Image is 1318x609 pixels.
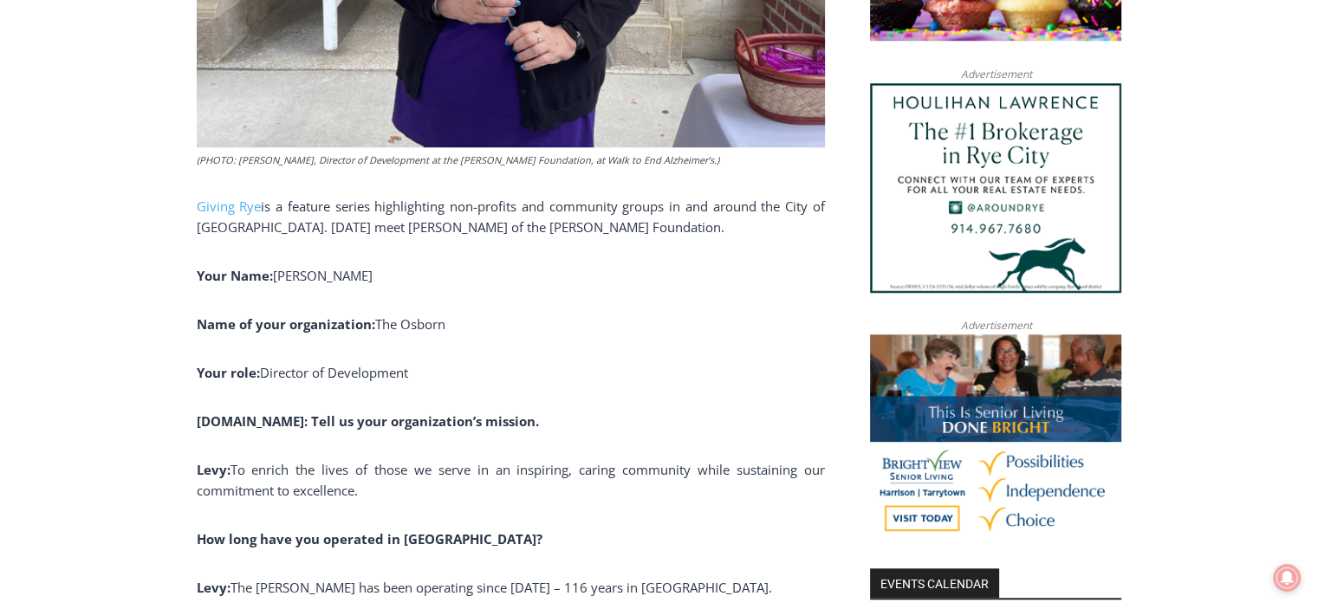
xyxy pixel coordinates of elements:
img: Brightview Senior Living [870,334,1121,544]
b: Your Name: [197,267,273,284]
b: [DOMAIN_NAME]: Tell us your organization’s mission. [197,412,539,430]
b: How long have you operated in [GEOGRAPHIC_DATA]? [197,530,542,547]
span: Advertisement [943,317,1049,334]
b: Levy: [197,461,230,478]
em: (PHOTO: [PERSON_NAME], Director of Development at the [PERSON_NAME] Foundation, at Walk to End Al... [197,153,719,166]
p: is a feature series highlighting non-profits and community groups in and around the City of [GEOG... [197,196,825,237]
span: Intern @ [DOMAIN_NAME] [453,172,803,211]
b: Your role: [197,364,260,381]
span: Advertisement [943,66,1049,82]
div: "At the 10am stand-up meeting, each intern gets a chance to take [PERSON_NAME] and the other inte... [438,1,819,168]
a: Intern @ [DOMAIN_NAME] [417,168,840,216]
img: Houlihan Lawrence The #1 Brokerage in Rye City [870,83,1121,293]
a: Giving Rye [197,198,262,215]
span: Director of Development [260,364,408,381]
span: [PERSON_NAME] [273,267,373,284]
span: To enrich the lives of those we serve in an inspiring, caring community while sustaining our comm... [197,461,825,499]
h2: Events Calendar [870,568,999,598]
span: The Osborn [375,315,445,333]
b: Name of your organization: [197,315,375,333]
b: Levy: [197,579,230,596]
span: The [PERSON_NAME] has been operating since [DATE] – 116 years in [GEOGRAPHIC_DATA]. [230,579,772,596]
